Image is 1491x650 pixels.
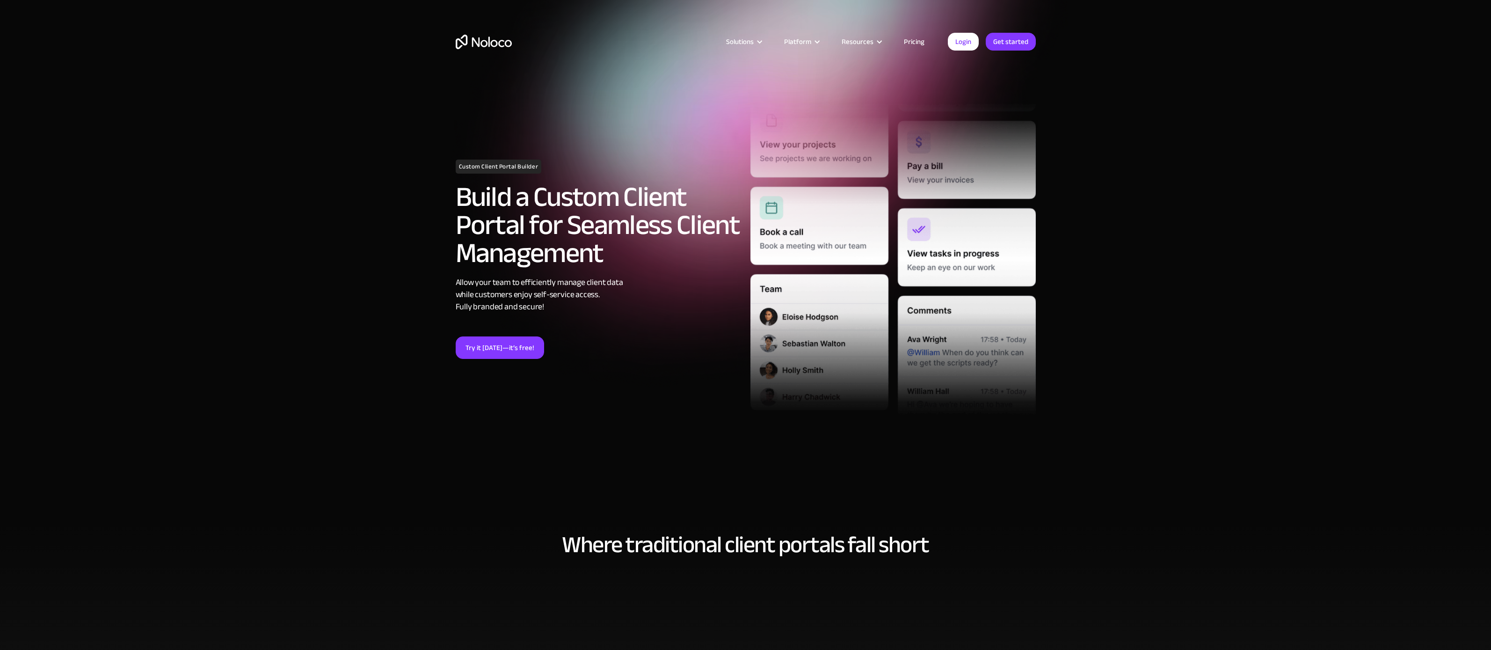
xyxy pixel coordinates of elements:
[726,36,754,48] div: Solutions
[456,532,1036,557] h2: Where traditional client portals fall short
[456,35,512,49] a: home
[892,36,936,48] a: Pricing
[772,36,830,48] div: Platform
[948,33,979,51] a: Login
[842,36,873,48] div: Resources
[986,33,1036,51] a: Get started
[456,277,741,313] div: Allow your team to efficiently manage client data while customers enjoy self-service access. Full...
[714,36,772,48] div: Solutions
[456,336,544,359] a: Try it [DATE]—it’s free!
[456,183,741,267] h2: Build a Custom Client Portal for Seamless Client Management
[784,36,811,48] div: Platform
[830,36,892,48] div: Resources
[456,160,542,174] h1: Custom Client Portal Builder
